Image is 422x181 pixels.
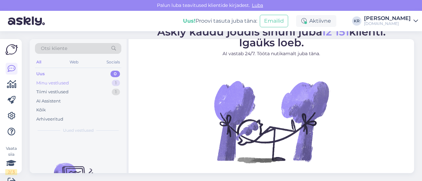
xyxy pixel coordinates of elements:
[112,80,120,86] div: 1
[364,16,418,26] a: [PERSON_NAME][DOMAIN_NAME]
[5,146,17,175] div: Vaata siia
[322,25,349,38] span: 12 151
[212,62,331,181] img: No Chat active
[36,80,69,86] div: Minu vestlused
[36,71,45,77] div: Uus
[5,44,18,55] img: Askly Logo
[36,107,46,113] div: Kõik
[183,18,196,24] b: Uus!
[35,58,43,66] div: All
[250,2,265,8] span: Luba
[68,58,80,66] div: Web
[36,116,63,123] div: Arhiveeritud
[260,15,288,27] button: Emailid
[105,58,121,66] div: Socials
[110,71,120,77] div: 0
[63,127,94,133] span: Uued vestlused
[41,45,67,52] span: Otsi kliente
[183,17,257,25] div: Proovi tasuta juba täna:
[364,21,411,26] div: [DOMAIN_NAME]
[5,169,17,175] div: 2 / 3
[296,15,336,27] div: Aktiivne
[157,25,386,49] span: Askly kaudu jõudis sinuni juba klienti. Igaüks loeb.
[352,16,361,26] div: KR
[36,98,61,104] div: AI Assistent
[112,89,120,95] div: 1
[364,16,411,21] div: [PERSON_NAME]
[36,89,69,95] div: Tiimi vestlused
[157,50,386,57] p: AI vastab 24/7. Tööta nutikamalt juba täna.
